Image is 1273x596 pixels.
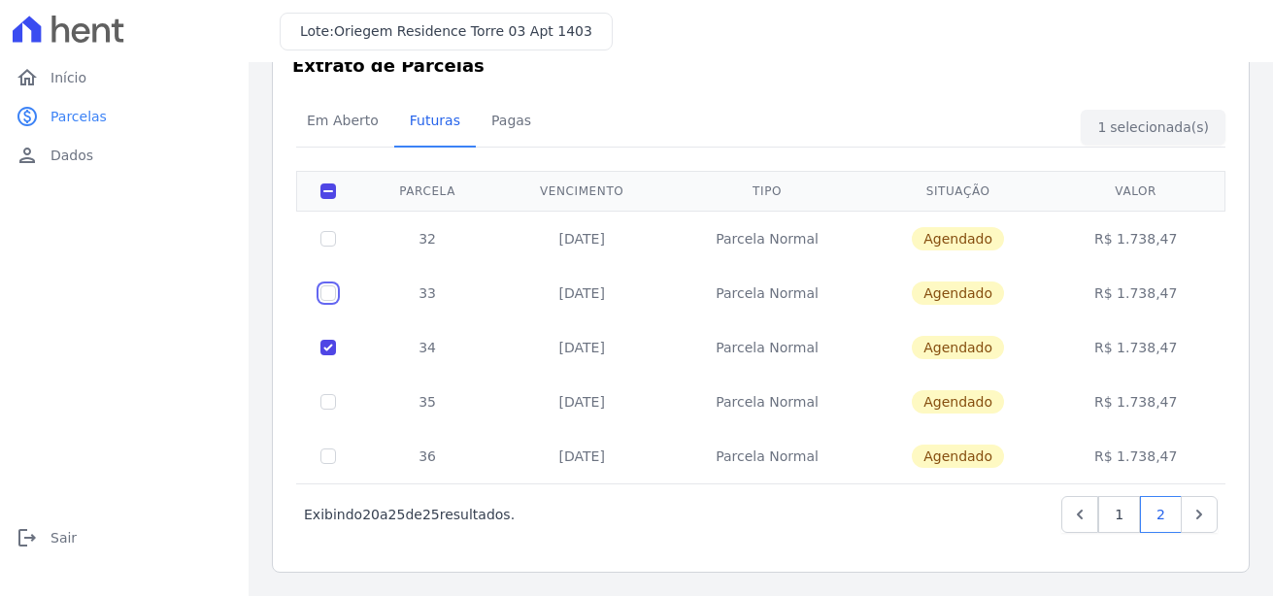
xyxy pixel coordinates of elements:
[359,211,495,266] td: 32
[480,101,543,140] span: Pagas
[1050,375,1222,429] td: R$ 1.738,47
[495,320,668,375] td: [DATE]
[866,171,1050,211] th: Situação
[292,52,1229,79] h3: Extrato de Parcelas
[422,507,440,522] span: 25
[394,97,476,148] a: Futuras
[1181,496,1218,533] a: Next
[50,68,86,87] span: Início
[16,105,39,128] i: paid
[359,320,495,375] td: 34
[1050,266,1222,320] td: R$ 1.738,47
[668,171,866,211] th: Tipo
[912,445,1004,468] span: Agendado
[912,281,1004,305] span: Agendado
[50,528,77,547] span: Sair
[8,136,241,175] a: personDados
[359,375,495,429] td: 35
[304,505,515,524] p: Exibindo a de resultados.
[495,429,668,483] td: [DATE]
[1050,171,1222,211] th: Valor
[295,101,390,140] span: Em Aberto
[1050,429,1222,483] td: R$ 1.738,47
[359,266,495,320] td: 33
[8,97,241,136] a: paidParcelas
[912,390,1004,414] span: Agendado
[668,375,866,429] td: Parcela Normal
[16,66,39,89] i: home
[668,211,866,266] td: Parcela Normal
[8,518,241,557] a: logoutSair
[495,211,668,266] td: [DATE]
[1050,320,1222,375] td: R$ 1.738,47
[912,227,1004,250] span: Agendado
[359,171,495,211] th: Parcela
[50,146,93,165] span: Dados
[50,107,107,126] span: Parcelas
[16,526,39,549] i: logout
[495,171,668,211] th: Vencimento
[388,507,406,522] span: 25
[362,507,380,522] span: 20
[495,266,668,320] td: [DATE]
[495,375,668,429] td: [DATE]
[359,429,495,483] td: 36
[1061,496,1098,533] a: Previous
[1140,496,1182,533] a: 2
[476,97,547,148] a: Pagas
[8,58,241,97] a: homeInício
[16,144,39,167] i: person
[1098,496,1140,533] a: 1
[1050,211,1222,266] td: R$ 1.738,47
[668,429,866,483] td: Parcela Normal
[334,23,592,39] span: Oriegem Residence Torre 03 Apt 1403
[300,21,592,42] h3: Lote:
[668,266,866,320] td: Parcela Normal
[668,320,866,375] td: Parcela Normal
[398,101,472,140] span: Futuras
[291,97,394,148] a: Em Aberto
[912,336,1004,359] span: Agendado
